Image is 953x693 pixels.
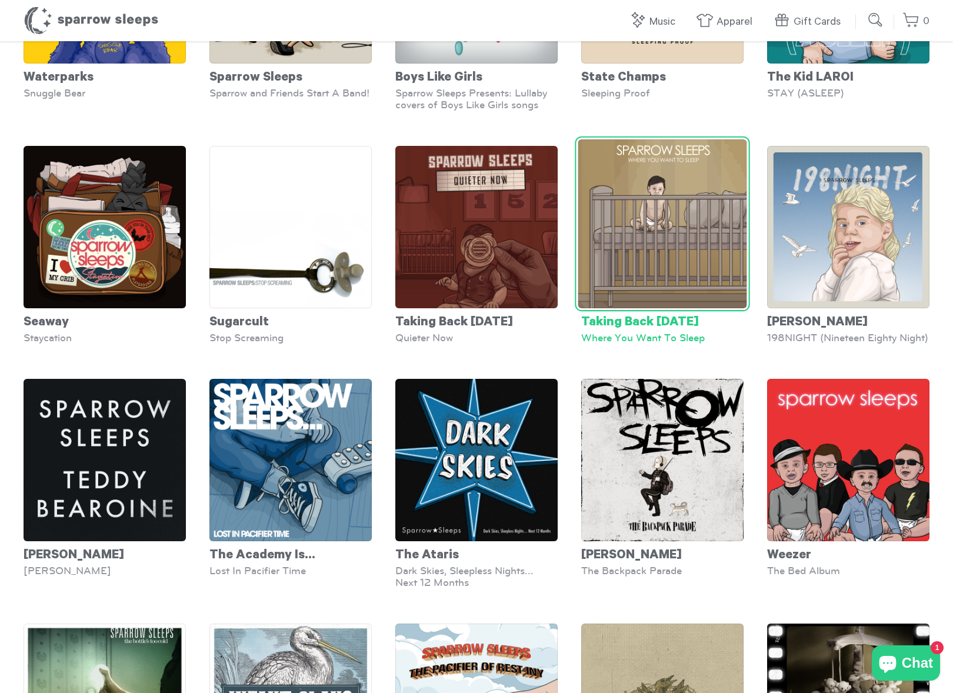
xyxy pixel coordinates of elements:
[24,87,186,99] div: Snuggle Bear
[581,379,744,541] img: MyChemicalRomance-TheBackpackParade-Cover-SparrowSleeps_grande.png
[395,565,558,588] div: Dark Skies, Sleepless Nights... Next 12 Months
[581,87,744,99] div: Sleeping Proof
[209,146,372,308] img: SS-StopScreaming-Cover-1600x1600_grande.png
[581,379,744,577] a: [PERSON_NAME] The Backpack Parade
[581,308,744,332] div: Taking Back [DATE]
[24,146,186,344] a: Seaway Staycation
[395,87,558,111] div: Sparrow Sleeps Presents: Lullaby covers of Boys Like Girls songs
[209,332,372,344] div: Stop Screaming
[209,87,372,99] div: Sparrow and Friends Start A Band!
[767,64,929,87] div: The Kid LAROI
[868,645,944,684] inbox-online-store-chat: Shopify online store chat
[767,146,929,308] img: TaylorSwift-198Night-Cover_grande.png
[581,64,744,87] div: State Champs
[767,379,929,577] a: Weezer The Bed Album
[696,9,758,35] a: Apparel
[24,308,186,332] div: Seaway
[581,565,744,577] div: The Backpack Parade
[24,379,186,541] img: Lorde-TeddyBeroine-Cover_grande.png
[24,565,186,577] div: [PERSON_NAME]
[773,9,847,35] a: Gift Cards
[767,541,929,565] div: Weezer
[24,6,159,35] h1: Sparrow Sleeps
[24,146,186,308] img: SparrowSleeps-Seaway-StaycationCover_grande.png
[395,64,558,87] div: Boys Like Girls
[209,379,372,577] a: The Academy Is... Lost In Pacifier Time
[767,379,929,541] img: SS-The_Bed_Album-Weezer-1600x1600_grande.png
[395,146,558,308] img: TakingBackSunday-QuieterNow_2022_-Cover_2_grande.png
[767,308,929,332] div: [PERSON_NAME]
[395,332,558,344] div: Quieter Now
[395,541,558,565] div: The Ataris
[581,146,744,344] a: Taking Back [DATE] Where You Want To Sleep
[209,541,372,565] div: The Academy Is...
[24,332,186,344] div: Staycation
[395,308,558,332] div: Taking Back [DATE]
[578,139,747,308] img: TakingBackSunday-WhereYouWantToSleep-Cover_grande.png
[209,64,372,87] div: Sparrow Sleeps
[209,379,372,541] img: TheAcademyIs-LostInPacifierTime-Cover_grande.png
[209,308,372,332] div: Sugarcult
[767,332,929,344] div: 198NIGHT (Nineteen Eighty Night)
[581,332,744,344] div: Where You Want To Sleep
[24,64,186,87] div: Waterparks
[24,379,186,577] a: [PERSON_NAME] [PERSON_NAME]
[902,9,929,34] a: 0
[24,541,186,565] div: [PERSON_NAME]
[209,146,372,344] a: Sugarcult Stop Screaming
[581,541,744,565] div: [PERSON_NAME]
[864,8,888,32] input: Submit
[767,87,929,99] div: STAY (ASLEEP)
[395,379,558,588] a: The Ataris Dark Skies, Sleepless Nights... Next 12 Months
[767,146,929,344] a: [PERSON_NAME] 198NIGHT (Nineteen Eighty Night)
[395,379,558,541] img: SS-DarkSkiesSleeplessNightsNext12Months-Cover-1600x1600_grande.jpg
[395,146,558,344] a: Taking Back [DATE] Quieter Now
[629,9,681,35] a: Music
[209,565,372,577] div: Lost In Pacifier Time
[767,565,929,577] div: The Bed Album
